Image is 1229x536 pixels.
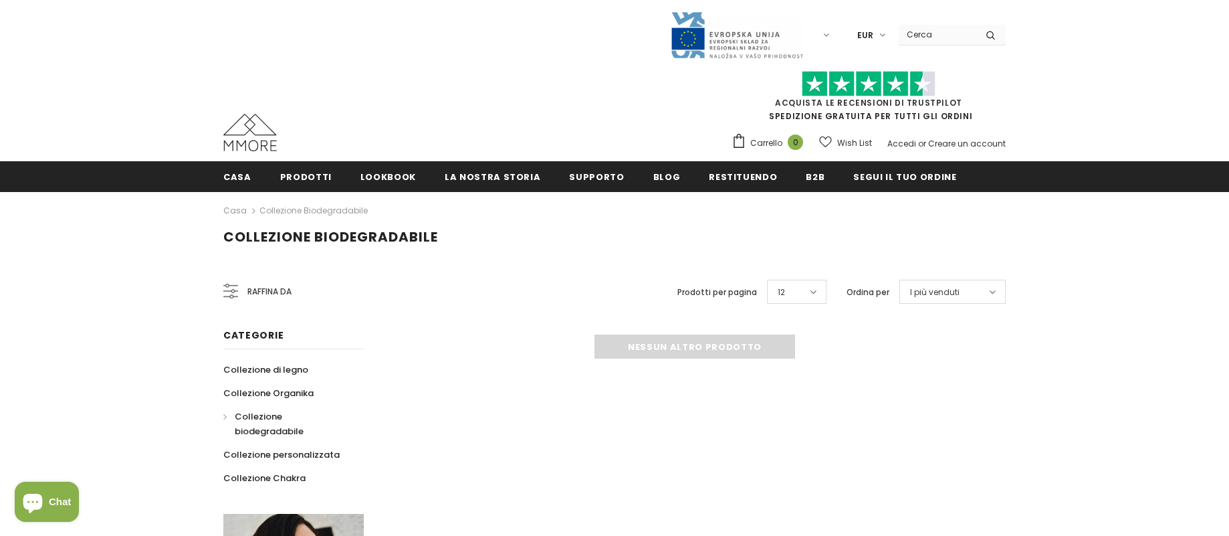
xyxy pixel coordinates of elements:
[788,135,803,150] span: 0
[732,77,1006,122] span: SPEDIZIONE GRATUITA PER TUTTI GLI ORDINI
[223,443,340,466] a: Collezione personalizzata
[750,137,782,150] span: Carrello
[853,171,956,183] span: Segui il tuo ordine
[11,482,83,525] inbox-online-store-chat: Shopify online store chat
[223,329,284,342] span: Categorie
[802,71,935,97] img: Fidati di Pilot Stars
[223,203,247,219] a: Casa
[223,161,251,191] a: Casa
[445,161,540,191] a: La nostra storia
[360,161,416,191] a: Lookbook
[709,161,777,191] a: Restituendo
[778,286,785,299] span: 12
[223,363,308,376] span: Collezione di legno
[653,161,681,191] a: Blog
[280,171,332,183] span: Prodotti
[223,387,314,399] span: Collezione Organika
[280,161,332,191] a: Prodotti
[569,171,624,183] span: supporto
[819,131,872,155] a: Wish List
[857,29,873,42] span: EUR
[732,133,810,153] a: Carrello 0
[887,138,916,149] a: Accedi
[569,161,624,191] a: supporto
[806,161,824,191] a: B2B
[223,358,308,381] a: Collezione di legno
[928,138,1006,149] a: Creare un account
[247,284,292,299] span: Raffina da
[360,171,416,183] span: Lookbook
[837,137,872,150] span: Wish List
[223,466,306,490] a: Collezione Chakra
[223,405,349,443] a: Collezione biodegradabile
[853,161,956,191] a: Segui il tuo ordine
[709,171,777,183] span: Restituendo
[235,410,304,438] span: Collezione biodegradabile
[223,228,438,246] span: Collezione biodegradabile
[677,286,757,299] label: Prodotti per pagina
[223,472,306,484] span: Collezione Chakra
[223,171,251,183] span: Casa
[918,138,926,149] span: or
[653,171,681,183] span: Blog
[259,205,368,216] a: Collezione biodegradabile
[910,286,960,299] span: I più venduti
[223,448,340,461] span: Collezione personalizzata
[899,25,976,44] input: Search Site
[223,381,314,405] a: Collezione Organika
[670,29,804,40] a: Javni Razpis
[775,97,962,108] a: Acquista le recensioni di TrustPilot
[445,171,540,183] span: La nostra storia
[223,114,277,151] img: Casi MMORE
[806,171,824,183] span: B2B
[847,286,889,299] label: Ordina per
[670,11,804,60] img: Javni Razpis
